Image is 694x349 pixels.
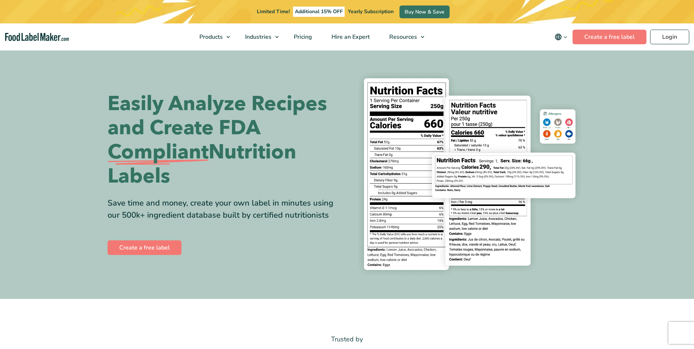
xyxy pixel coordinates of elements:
[292,33,313,41] span: Pricing
[108,197,342,221] div: Save time and money, create your own label in minutes using our 500k+ ingredient database built b...
[399,5,450,18] a: Buy Now & Save
[329,33,371,41] span: Hire an Expert
[108,334,587,345] p: Trusted by
[284,23,320,50] a: Pricing
[108,240,181,255] a: Create a free label
[387,33,418,41] span: Resources
[243,33,272,41] span: Industries
[348,8,394,15] span: Yearly Subscription
[108,140,209,164] span: Compliant
[293,7,345,17] span: Additional 15% OFF
[197,33,224,41] span: Products
[650,30,689,44] a: Login
[236,23,282,50] a: Industries
[322,23,378,50] a: Hire an Expert
[190,23,234,50] a: Products
[380,23,428,50] a: Resources
[573,30,646,44] a: Create a free label
[108,92,342,188] h1: Easily Analyze Recipes and Create FDA Nutrition Labels
[257,8,290,15] span: Limited Time!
